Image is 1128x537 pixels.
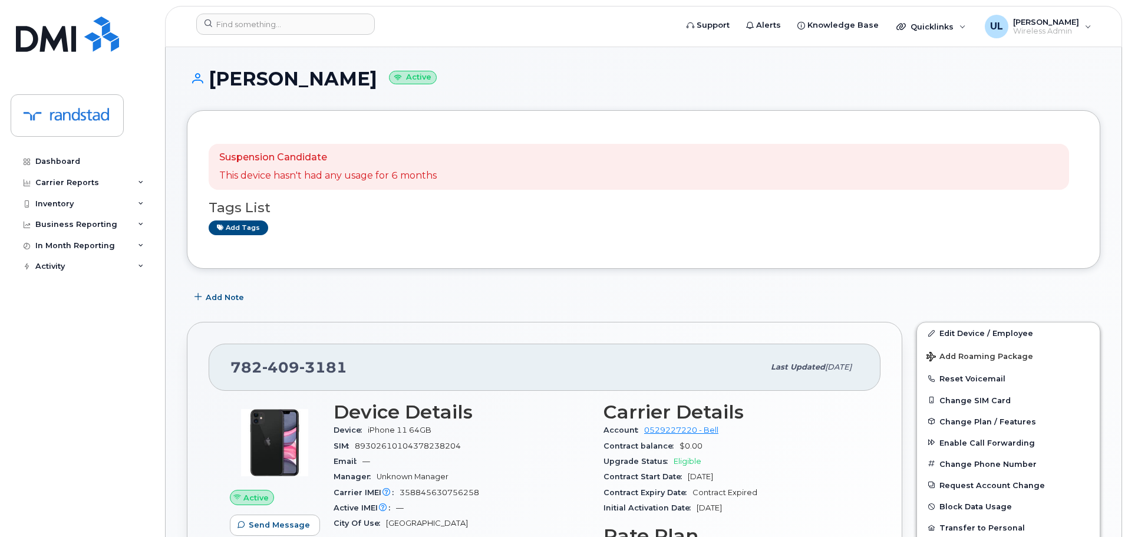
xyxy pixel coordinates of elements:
[209,200,1078,215] h3: Tags List
[377,472,448,481] span: Unknown Manager
[334,503,396,512] span: Active IMEI
[386,519,468,528] span: [GEOGRAPHIC_DATA]
[917,390,1100,411] button: Change SIM Card
[230,358,347,376] span: 782
[674,457,701,466] span: Eligible
[603,401,859,423] h3: Carrier Details
[771,363,825,371] span: Last updated
[187,68,1100,89] h1: [PERSON_NAME]
[917,475,1100,496] button: Request Account Change
[917,368,1100,389] button: Reset Voicemail
[243,492,269,503] span: Active
[239,407,310,478] img: iPhone_11.jpg
[299,358,347,376] span: 3181
[334,401,589,423] h3: Device Details
[926,352,1033,363] span: Add Roaming Package
[680,442,702,450] span: $0.00
[396,503,404,512] span: —
[206,292,244,303] span: Add Note
[368,426,431,434] span: iPhone 11 64GB
[603,442,680,450] span: Contract balance
[939,417,1036,426] span: Change Plan / Features
[249,519,310,531] span: Send Message
[334,488,400,497] span: Carrier IMEI
[603,426,644,434] span: Account
[917,496,1100,517] button: Block Data Usage
[209,220,268,235] a: Add tags
[825,363,852,371] span: [DATE]
[697,503,722,512] span: [DATE]
[603,488,692,497] span: Contract Expiry Date
[362,457,370,466] span: —
[644,426,718,434] a: 0529227220 - Bell
[917,322,1100,344] a: Edit Device / Employee
[603,472,688,481] span: Contract Start Date
[334,457,362,466] span: Email
[355,442,461,450] span: 89302610104378238204
[603,503,697,512] span: Initial Activation Date
[692,488,757,497] span: Contract Expired
[230,515,320,536] button: Send Message
[219,169,437,183] p: This device hasn't had any usage for 6 months
[917,432,1100,453] button: Enable Call Forwarding
[603,457,674,466] span: Upgrade Status
[939,438,1035,447] span: Enable Call Forwarding
[187,286,254,308] button: Add Note
[400,488,479,497] span: 358845630756258
[917,411,1100,432] button: Change Plan / Features
[917,344,1100,368] button: Add Roaming Package
[219,151,437,164] p: Suspension Candidate
[262,358,299,376] span: 409
[334,472,377,481] span: Manager
[334,442,355,450] span: SIM
[389,71,437,84] small: Active
[334,519,386,528] span: City Of Use
[688,472,713,481] span: [DATE]
[334,426,368,434] span: Device
[917,453,1100,475] button: Change Phone Number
